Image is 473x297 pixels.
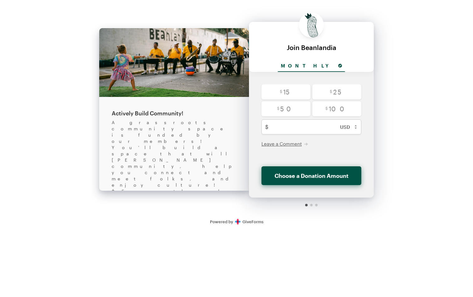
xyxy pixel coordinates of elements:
[112,109,236,117] div: Actively Build Community!
[210,219,263,224] a: Secure DonationsPowered byGiveForms
[99,28,249,97] img: 241008KRBblockparty_450.jpg
[261,141,308,147] button: Leave a Comment
[112,119,236,232] div: A grassroots community space is funded by our members! You'll build a space that will [PERSON_NAM...
[261,166,361,185] button: Choose a Donation Amount
[261,141,302,147] span: Leave a Comment
[255,44,368,51] div: Join Beanlandia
